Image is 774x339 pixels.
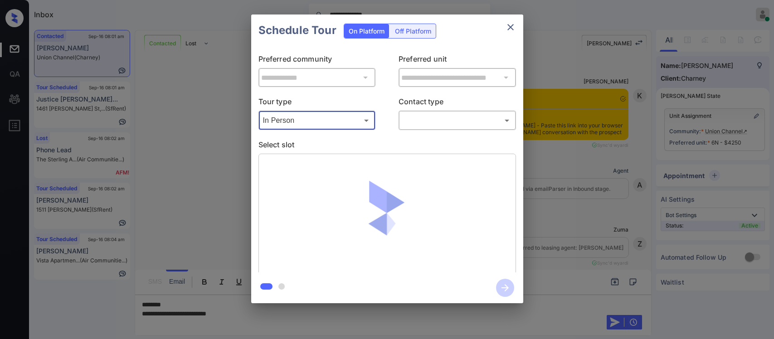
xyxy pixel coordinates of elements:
[258,96,376,111] p: Tour type
[251,15,344,46] h2: Schedule Tour
[258,53,376,68] p: Preferred community
[390,24,436,38] div: Off Platform
[344,24,389,38] div: On Platform
[334,161,440,267] img: loaderv1.7921fd1ed0a854f04152.gif
[491,276,520,300] button: btn-next
[501,18,520,36] button: close
[399,53,516,68] p: Preferred unit
[399,96,516,111] p: Contact type
[261,113,374,128] div: In Person
[258,139,516,154] p: Select slot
